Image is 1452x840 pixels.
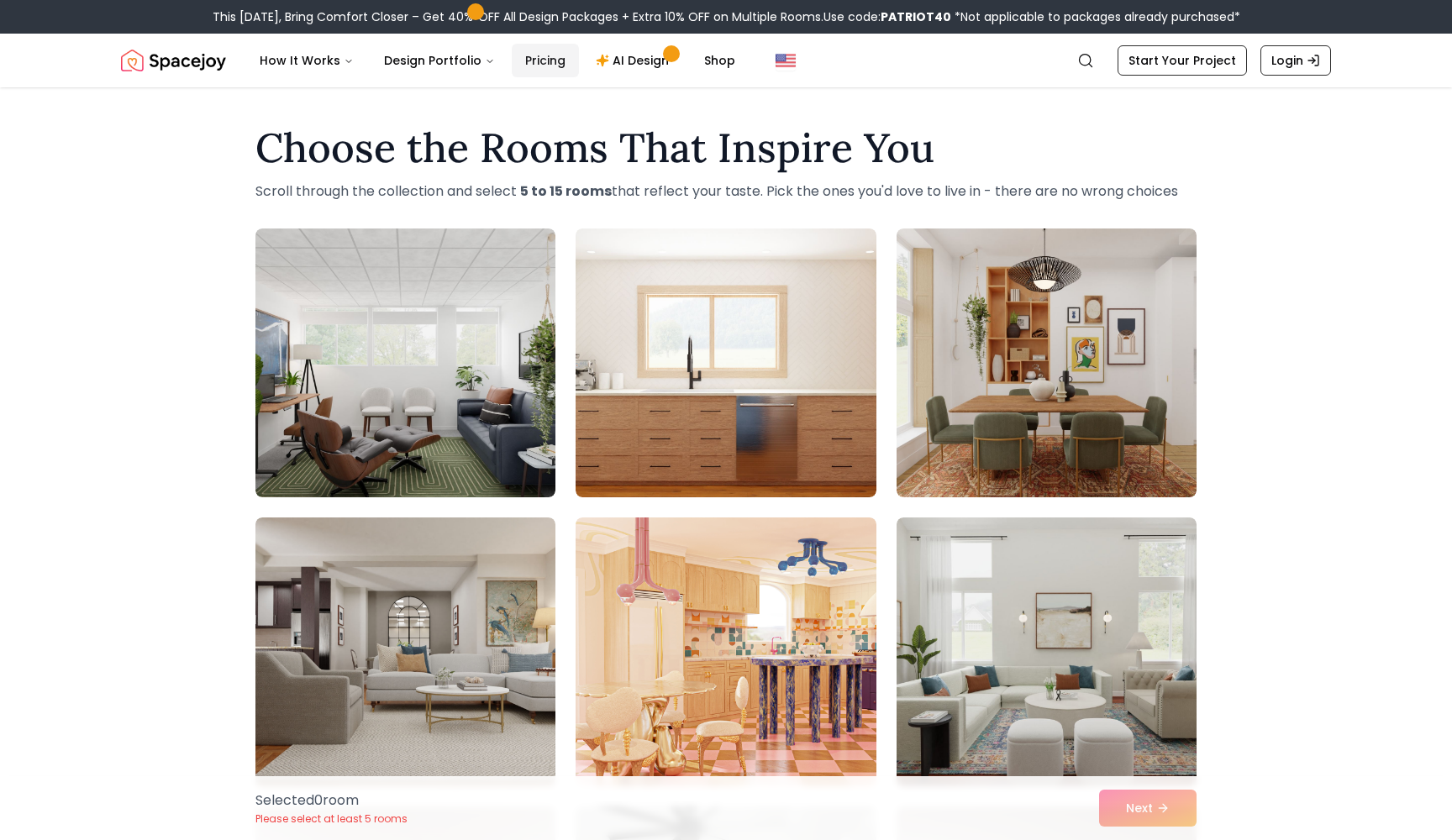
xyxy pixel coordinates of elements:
[255,812,408,826] p: Please select at least 5 rooms
[255,790,408,811] p: Selected 0 room
[121,34,1331,87] nav: Global
[121,44,226,77] a: Spacejoy
[1118,45,1247,76] a: Start Your Project
[951,8,1240,25] span: *Not applicable to packages already purchased*
[246,44,367,77] button: How It Works
[582,44,687,77] a: AI Design
[897,228,1197,497] img: Room room-3
[255,128,1197,168] h1: Choose the Rooms That Inspire You
[255,181,1197,202] p: Scroll through the collection and select that reflect your taste. Pick the ones you'd love to liv...
[897,517,1197,786] img: Room room-6
[576,228,876,497] img: Room room-2
[255,228,555,497] img: Room room-1
[881,8,951,25] b: PATRIOT40
[823,8,951,25] span: Use code:
[246,44,749,77] nav: Main
[371,44,508,77] button: Design Portfolio
[512,44,579,77] a: Pricing
[576,517,876,786] img: Room room-5
[255,517,555,786] img: Room room-4
[520,181,612,201] strong: 5 to 15 rooms
[776,50,796,71] img: United States
[1260,45,1331,76] a: Login
[691,44,749,77] a: Shop
[213,8,1240,25] div: This [DATE], Bring Comfort Closer – Get 40% OFF All Design Packages + Extra 10% OFF on Multiple R...
[121,44,226,77] img: Spacejoy Logo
